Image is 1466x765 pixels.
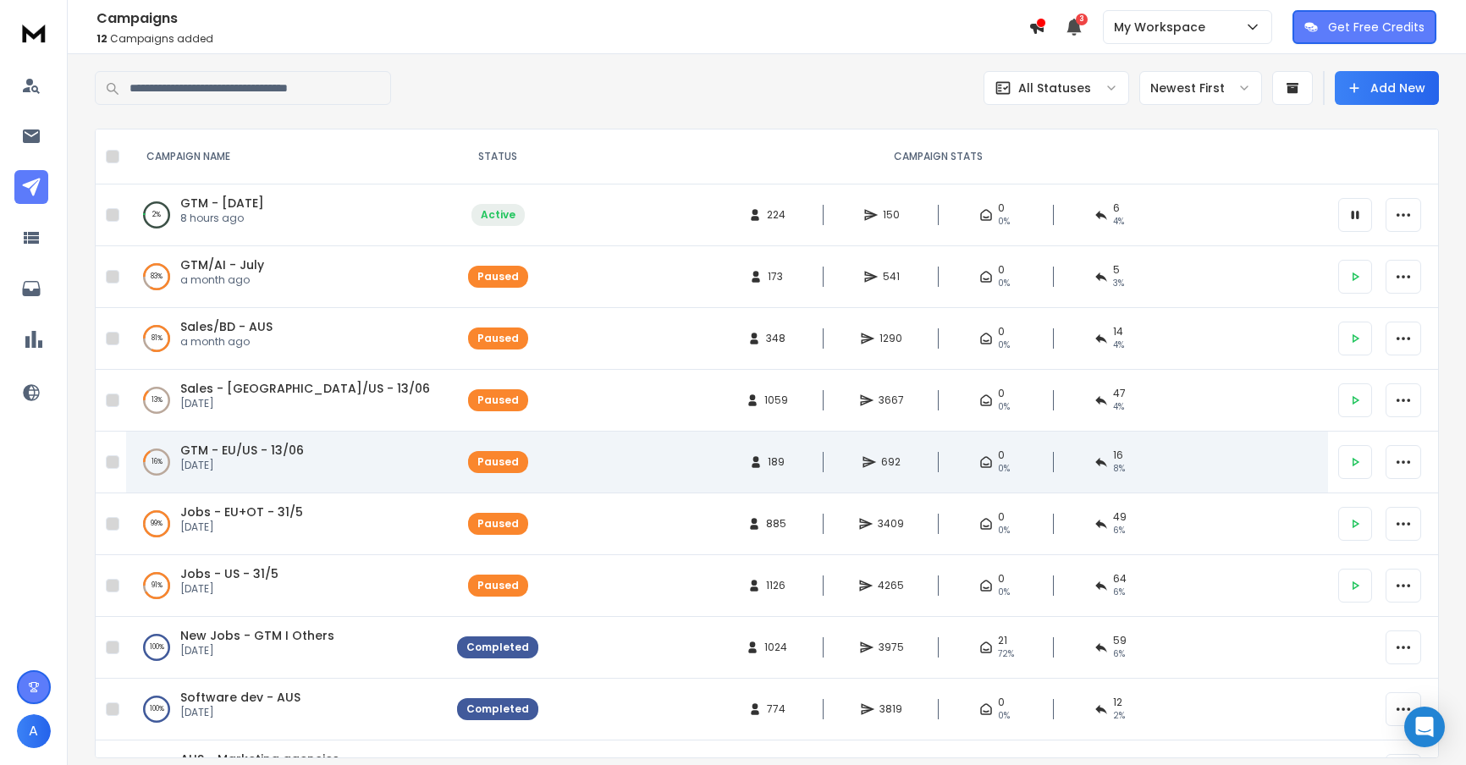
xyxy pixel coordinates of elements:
span: 0 [998,510,1005,524]
span: 3975 [879,641,904,654]
span: 0% [998,462,1010,476]
td: 100%Software dev - AUS[DATE] [126,679,447,740]
span: 3 [1076,14,1088,25]
span: 0 [998,696,1005,709]
span: 59 [1113,634,1127,647]
span: 0 [998,387,1005,400]
span: 774 [767,702,785,716]
th: STATUS [447,129,548,184]
td: 99%Jobs - EU+OT - 31/5[DATE] [126,493,447,555]
a: GTM - [DATE] [180,195,264,212]
span: 3 % [1113,277,1124,290]
span: 1290 [879,332,902,345]
td: 16%GTM - EU/US - 13/06[DATE] [126,432,447,493]
td: 81%Sales/BD - AUSa month ago [126,308,447,370]
span: 12 [96,31,107,46]
p: 91 % [152,577,163,594]
span: 1059 [764,394,788,407]
span: 0% [998,215,1010,228]
span: 49 [1113,510,1127,524]
button: A [17,714,51,748]
p: 16 % [152,454,163,471]
span: 1126 [766,579,785,592]
span: 21 [998,634,1007,647]
th: CAMPAIGN STATS [548,129,1328,184]
span: 692 [881,455,901,469]
span: 16 [1113,449,1123,462]
div: Paused [477,270,519,283]
span: Jobs - US - 31/5 [180,565,278,582]
div: Paused [477,394,519,407]
span: 14 [1113,325,1123,338]
span: 3667 [879,394,904,407]
p: [DATE] [180,582,278,596]
p: a month ago [180,335,273,349]
p: a month ago [180,273,264,287]
span: 6 [1113,201,1120,215]
span: 6 % [1113,647,1125,661]
p: Campaigns added [96,32,1028,46]
span: 0 [998,572,1005,586]
p: 13 % [152,392,163,409]
span: 224 [767,208,785,222]
a: Sales - [GEOGRAPHIC_DATA]/US - 13/06 [180,380,430,397]
span: 0 [998,263,1005,277]
span: Jobs - EU+OT - 31/5 [180,504,303,520]
p: 99 % [151,515,163,532]
img: logo [17,17,51,48]
div: Paused [477,517,519,531]
span: 0% [998,277,1010,290]
span: 0% [998,400,1010,414]
a: Sales/BD - AUS [180,318,273,335]
td: 91%Jobs - US - 31/5[DATE] [126,555,447,617]
span: 12 [1113,696,1122,709]
a: Software dev - AUS [180,689,300,706]
button: Newest First [1139,71,1262,105]
div: Active [481,208,515,222]
span: 0 [998,449,1005,462]
span: 173 [768,270,785,283]
span: 0% [998,338,1010,352]
span: 0 [998,201,1005,215]
span: 885 [766,517,786,531]
span: 6 % [1113,586,1125,599]
span: 4 % [1113,400,1124,414]
span: 4265 [878,579,904,592]
div: Paused [477,455,519,469]
a: GTM/AI - July [180,256,264,273]
span: 348 [766,332,785,345]
a: GTM - EU/US - 13/06 [180,442,304,459]
span: 1024 [764,641,787,654]
p: 81 % [152,330,163,347]
span: 8 % [1113,462,1125,476]
span: 3819 [879,702,902,716]
span: 3409 [878,517,904,531]
p: My Workspace [1114,19,1212,36]
span: 6 % [1113,524,1125,537]
span: 0 [998,325,1005,338]
span: 0% [998,709,1010,723]
p: [DATE] [180,520,303,534]
p: [DATE] [180,397,430,410]
p: 100 % [150,701,164,718]
a: New Jobs - GTM I Others [180,627,334,644]
td: 13%Sales - [GEOGRAPHIC_DATA]/US - 13/06[DATE] [126,370,447,432]
span: 72 % [998,647,1014,661]
button: Add New [1335,71,1439,105]
p: [DATE] [180,459,304,472]
p: [DATE] [180,706,300,719]
p: All Statuses [1018,80,1091,96]
span: 4 % [1113,215,1124,228]
span: 64 [1113,572,1127,586]
div: Completed [466,641,529,654]
div: Paused [477,332,519,345]
span: 541 [883,270,900,283]
span: 189 [768,455,785,469]
th: CAMPAIGN NAME [126,129,447,184]
div: Open Intercom Messenger [1404,707,1445,747]
p: 83 % [151,268,163,285]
